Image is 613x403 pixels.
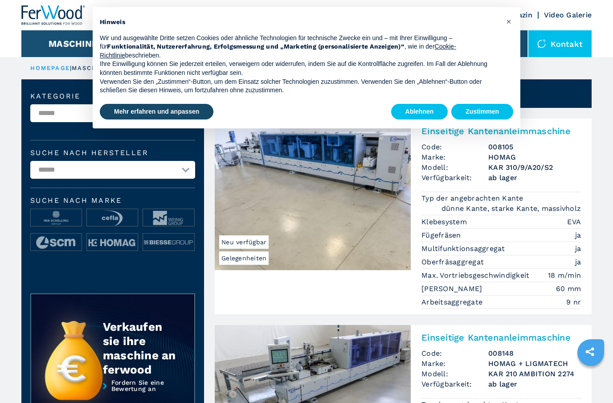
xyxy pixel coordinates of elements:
span: Marke: [421,358,488,369]
button: Schließen Sie diesen Hinweis [502,14,516,29]
h3: HOMAG + LIGMATECH [488,358,581,369]
em: 9 nr [566,297,581,307]
h3: HOMAG [488,152,581,162]
p: [PERSON_NAME] [421,284,485,294]
h3: 008148 [488,348,581,358]
a: sharethis [579,341,601,363]
button: Maschinen [49,38,104,49]
p: Typ der angebrachten Kante [421,193,526,203]
p: Arbeitsaggregate [421,297,485,307]
em: ja [575,243,581,254]
p: Verwenden Sie den „Zustimmen“-Button, um dem Einsatz solcher Technologien zuzustimmen. Verwenden ... [100,78,499,95]
p: Multifunktionsaggregat [421,244,507,254]
span: × [506,16,511,27]
span: Modell: [421,369,488,379]
span: Modell: [421,162,488,173]
button: Ablehnen [391,104,448,120]
button: Zustimmen [451,104,513,120]
h3: 008105 [488,142,581,152]
img: image [87,234,138,251]
span: Code: [421,142,488,152]
p: Max. Vortriebsgeschwindigkeit [421,271,532,280]
strong: Funktionalität, Nutzererfahrung, Erfolgsmessung und „Marketing (personalisierte Anzeigen)“ [107,43,405,50]
h3: KAR 210 AMBITION 2274 [488,369,581,379]
label: Kategorie [30,93,195,100]
h2: Hinweis [100,18,499,27]
iframe: Chat [575,363,606,396]
h3: KAR 310/9/A20/S2 [488,162,581,173]
img: Kontakt [537,39,546,48]
span: ab lager [488,173,581,183]
span: Neu verfügbar [219,235,269,249]
a: HOMEPAGE [30,65,70,71]
div: Verkaufen sie ihre maschine an ferwood [103,320,177,377]
img: image [143,234,194,251]
h2: Einseitige Kantenanleimmaschine [421,332,581,343]
img: image [31,234,82,251]
a: Video Galerie [544,11,592,19]
em: 18 m/min [548,270,581,280]
span: Code: [421,348,488,358]
div: Kontakt [528,30,592,57]
p: Fügefräsen [421,230,463,240]
a: Cookie-Richtlinie [100,43,456,59]
em: ja [575,230,581,240]
img: image [143,209,194,227]
span: Verfügbarkeit: [421,173,488,183]
label: Suche nach Hersteller [30,149,195,156]
em: 60 mm [556,284,581,294]
span: ab lager [488,379,581,389]
p: Oberfräsaggregat [421,257,486,267]
img: image [31,209,82,227]
button: Mehr erfahren und anpassen [100,104,213,120]
a: Einseitige Kantenanleimmaschine HOMAG KAR 310/9/A20/S2GelegenheitenNeu verfügbarEinseitige Kanten... [215,119,592,314]
span: Marke: [421,152,488,162]
p: Wir und ausgewählte Dritte setzen Cookies oder ähnliche Technologien für technische Zwecke ein un... [100,34,499,60]
span: | [70,65,72,71]
em: dünne Kante, starke Kante, massivholz [441,203,581,214]
img: Ferwood [21,5,86,25]
p: Ihre Einwilligung können Sie jederzeit erteilen, verweigern oder widerrufen, indem Sie auf die Ko... [100,60,499,77]
p: maschinen [72,64,115,72]
span: Suche nach Marke [30,197,195,204]
span: Gelegenheiten [219,251,269,265]
p: Klebesystem [421,217,469,227]
img: image [87,209,138,227]
img: Einseitige Kantenanleimmaschine HOMAG KAR 310/9/A20/S2 [215,119,411,270]
span: Verfügbarkeit: [421,379,488,389]
em: EVA [567,217,581,227]
em: ja [575,257,581,267]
